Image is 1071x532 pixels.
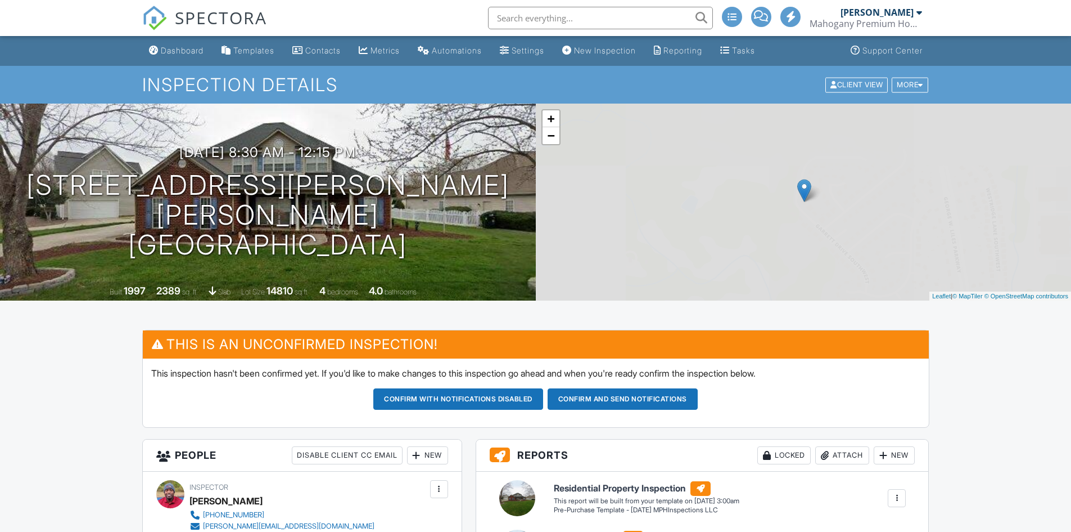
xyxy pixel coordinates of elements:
[407,446,448,464] div: New
[156,285,180,297] div: 2389
[18,171,518,260] h1: [STREET_ADDRESS][PERSON_NAME][PERSON_NAME] [GEOGRAPHIC_DATA]
[305,46,341,55] div: Contacts
[241,288,265,296] span: Lot Size
[266,285,293,297] div: 14810
[732,46,755,55] div: Tasks
[815,446,869,464] div: Attach
[110,288,122,296] span: Built
[143,440,462,472] h3: People
[554,497,739,506] div: This report will be built from your template on [DATE] 3:00am
[142,6,167,30] img: The Best Home Inspection Software - Spectora
[488,7,713,29] input: Search everything...
[432,46,482,55] div: Automations
[543,110,559,127] a: Zoom in
[292,446,403,464] div: Disable Client CC Email
[862,46,923,55] div: Support Center
[161,46,204,55] div: Dashboard
[179,145,356,160] h3: [DATE] 8:30 am - 12:15 pm
[288,41,345,61] a: Contacts
[952,293,983,299] a: © MapTiler
[840,7,914,18] div: [PERSON_NAME]
[554,506,739,515] div: Pre-Purchase Template - [DATE] MPHInspections LLC
[810,18,922,29] div: Mahogany Premium Home Inspections
[558,41,640,61] a: New Inspection
[218,288,231,296] span: slab
[295,288,309,296] span: sq.ft.
[203,522,374,531] div: [PERSON_NAME][EMAIL_ADDRESS][DOMAIN_NAME]
[369,285,383,297] div: 4.0
[189,493,263,509] div: [PERSON_NAME]
[143,330,929,358] h3: This is an Unconfirmed Inspection!
[512,46,544,55] div: Settings
[373,388,543,410] button: Confirm with notifications disabled
[142,75,929,95] h1: Inspection Details
[495,41,549,61] a: Settings
[874,446,915,464] div: New
[757,446,811,464] div: Locked
[327,288,358,296] span: bedrooms
[825,77,888,92] div: Client View
[189,509,374,521] a: [PHONE_NUMBER]
[548,388,698,410] button: Confirm and send notifications
[476,440,929,472] h3: Reports
[984,293,1068,299] a: © OpenStreetMap contributors
[142,15,267,39] a: SPECTORA
[932,293,951,299] a: Leaflet
[370,46,400,55] div: Metrics
[175,6,267,29] span: SPECTORA
[233,46,274,55] div: Templates
[151,367,920,379] p: This inspection hasn't been confirmed yet. If you'd like to make changes to this inspection go ah...
[182,288,198,296] span: sq. ft.
[663,46,702,55] div: Reporting
[189,521,374,532] a: [PERSON_NAME][EMAIL_ADDRESS][DOMAIN_NAME]
[203,511,264,520] div: [PHONE_NUMBER]
[574,46,636,55] div: New Inspection
[649,41,707,61] a: Reporting
[319,285,326,297] div: 4
[354,41,404,61] a: Metrics
[716,41,760,61] a: Tasks
[413,41,486,61] a: Automations (Advanced)
[543,127,559,144] a: Zoom out
[892,77,928,92] div: More
[385,288,417,296] span: bathrooms
[189,483,228,491] span: Inspector
[554,481,739,496] h6: Residential Property Inspection
[124,285,146,297] div: 1997
[824,80,891,88] a: Client View
[144,41,208,61] a: Dashboard
[846,41,927,61] a: Support Center
[217,41,279,61] a: Templates
[929,292,1071,301] div: |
